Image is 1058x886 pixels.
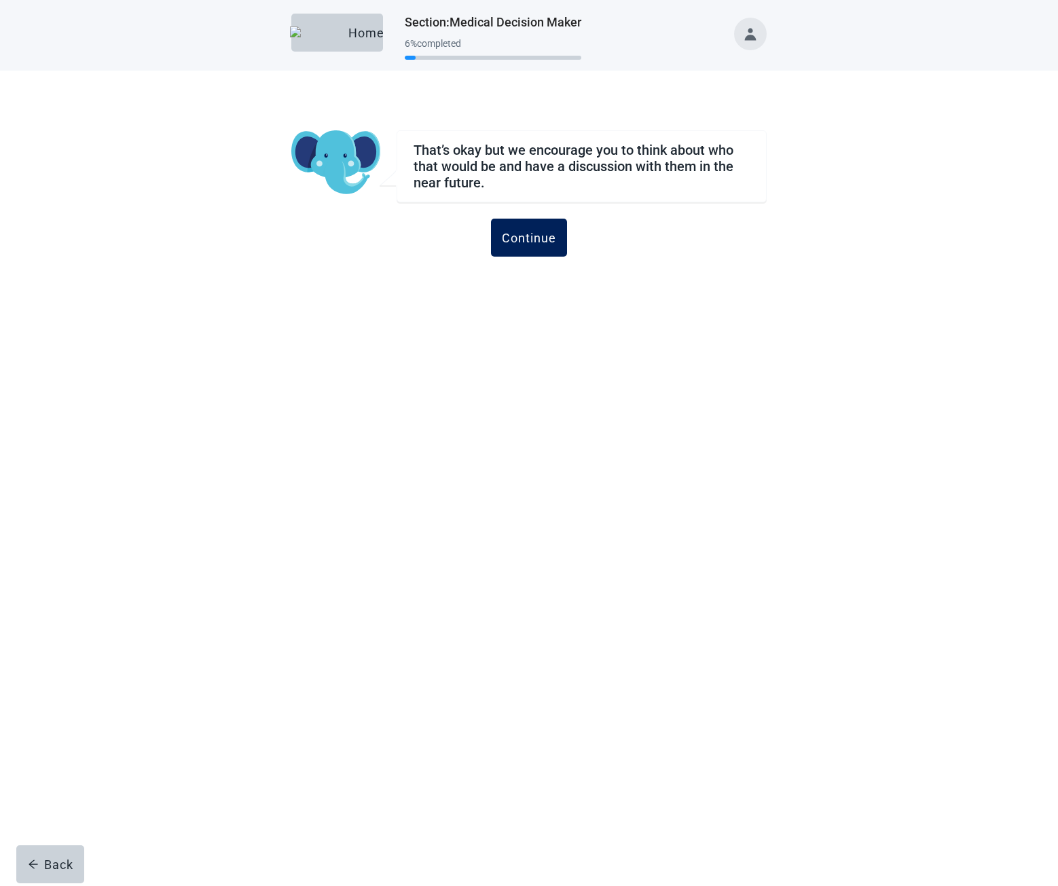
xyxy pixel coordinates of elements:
[405,33,581,66] div: Progress section
[502,231,556,244] div: Continue
[302,26,372,39] div: Home
[28,859,39,870] span: arrow-left
[405,38,581,49] div: 6 % completed
[291,130,380,196] img: Koda Elephant
[491,219,567,257] button: Continue
[414,142,750,191] div: That’s okay but we encourage you to think about who that would be and have a discussion with them...
[405,13,581,32] h1: Section : Medical Decision Maker
[28,857,73,871] div: Back
[16,845,84,883] button: arrow-leftBack
[734,18,767,50] button: Toggle account menu
[290,26,343,39] img: Elephant
[291,14,383,52] button: ElephantHome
